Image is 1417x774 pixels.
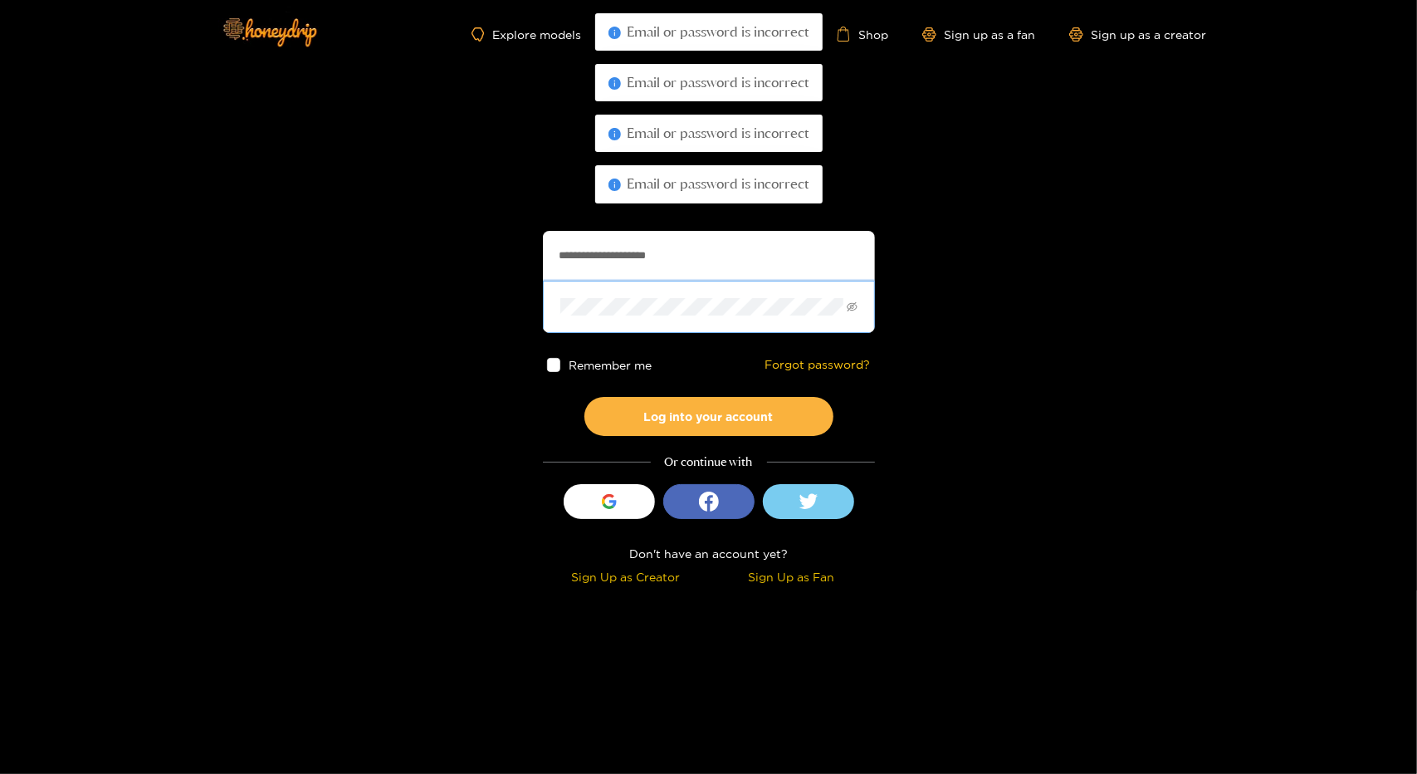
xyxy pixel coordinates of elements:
span: info-circle [608,77,621,90]
span: Email or password is incorrect [628,23,809,40]
div: Sign Up as Creator [547,567,705,586]
a: Explore models [472,27,581,42]
a: Sign up as a fan [922,27,1036,42]
a: Shop [836,27,889,42]
div: Don't have an account yet? [543,544,875,563]
span: Email or password is incorrect [628,175,809,192]
span: info-circle [608,179,621,191]
a: Forgot password? [765,358,871,372]
span: eye-invisible [847,301,858,312]
span: Remember me [569,359,652,371]
span: info-circle [608,128,621,140]
div: Sign Up as Fan [713,567,871,586]
a: Sign up as a creator [1069,27,1207,42]
span: Email or password is incorrect [628,125,809,141]
h1: Welcome [543,166,875,206]
div: Or continue with [543,453,875,472]
button: Log into your account [584,397,833,436]
span: Email or password is incorrect [628,74,809,91]
span: info-circle [608,27,621,39]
